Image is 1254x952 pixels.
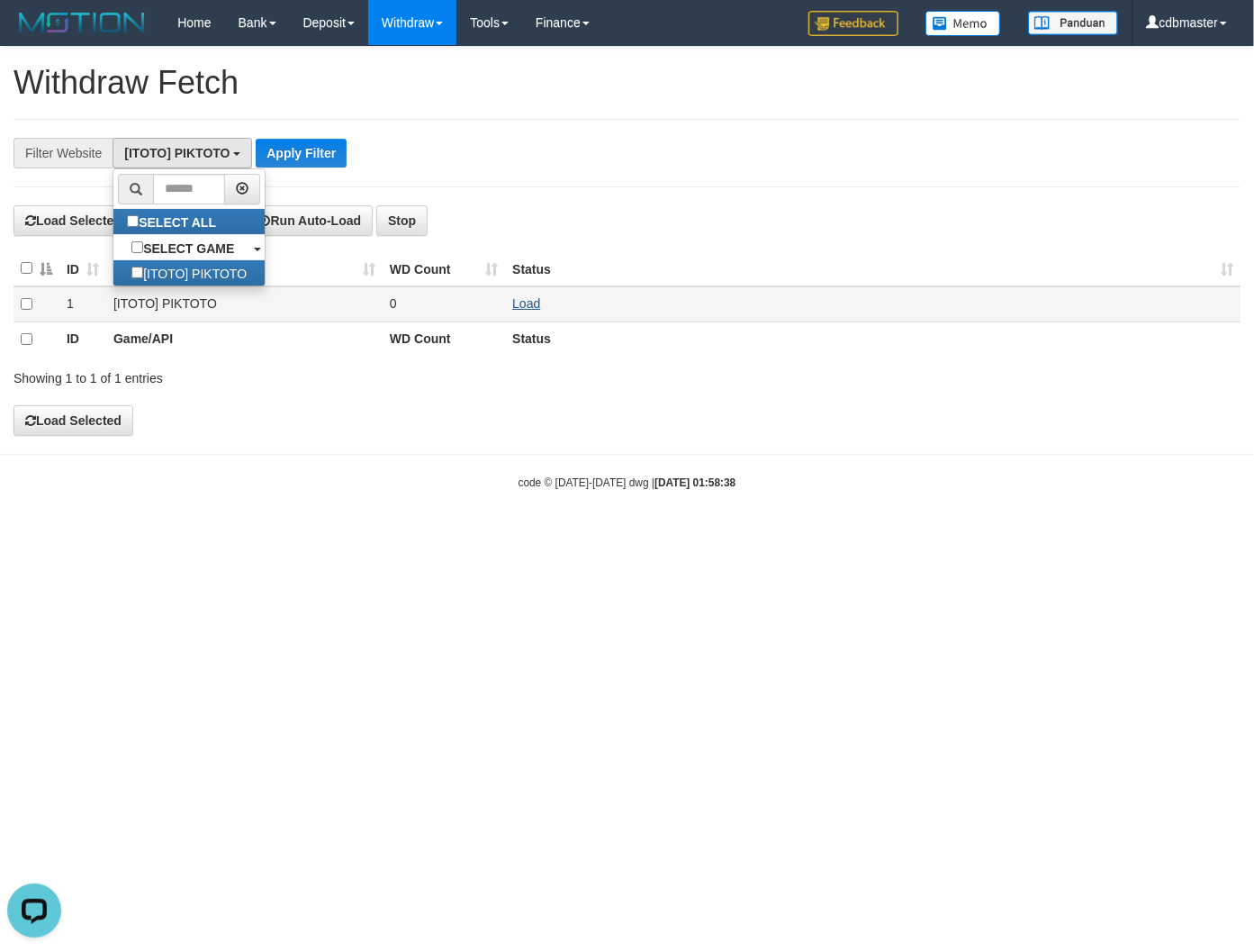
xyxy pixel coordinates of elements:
[124,146,230,160] span: [ITOTO] PIKTOTO
[519,476,736,489] small: code © [DATE]-[DATE] dwg |
[113,235,265,260] a: SELECT GAME
[390,296,397,311] span: 0
[143,241,234,256] b: SELECT GAME
[654,476,735,489] strong: [DATE] 01:58:38
[14,65,1240,101] h1: Withdraw Fetch
[505,251,1240,286] th: Status: activate to sort column ascending
[256,139,347,168] button: Apply Filter
[106,286,383,322] td: [ITOTO] PIKTOTO
[376,205,428,236] button: Stop
[14,9,150,36] img: MOTION_logo.png
[131,241,143,253] input: SELECT GAME
[7,7,61,61] button: Open LiveChat chat widget
[59,251,106,286] th: ID: activate to sort column ascending
[383,322,505,356] th: WD Count
[925,11,1001,36] img: Button%20Memo.svg
[383,251,505,286] th: WD Count: activate to sort column ascending
[131,267,143,278] input: [ITOTO] PIKTOTO
[14,362,509,387] div: Showing 1 to 1 of 1 entries
[808,11,898,36] img: Feedback.jpg
[113,260,265,286] label: [ITOTO] PIKTOTO
[14,405,133,436] button: Load Selected
[512,296,540,311] a: Load
[59,322,106,356] th: ID
[106,251,383,286] th: Game/API: activate to sort column ascending
[59,286,106,322] td: 1
[127,215,139,227] input: SELECT ALL
[113,209,234,234] label: SELECT ALL
[505,322,1240,356] th: Status
[248,205,374,236] button: Run Auto-Load
[14,138,113,168] div: Filter Website
[14,205,133,236] button: Load Selected
[1028,11,1118,35] img: panduan.png
[106,322,383,356] th: Game/API
[113,138,252,168] button: [ITOTO] PIKTOTO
